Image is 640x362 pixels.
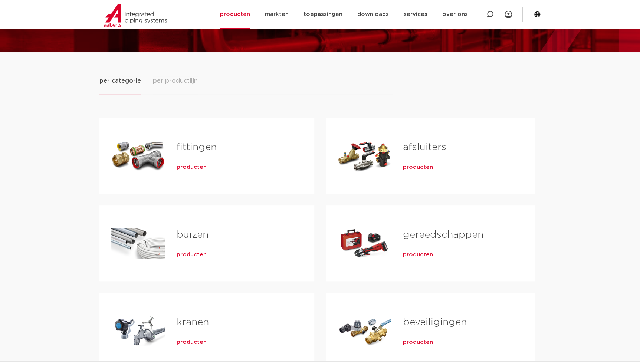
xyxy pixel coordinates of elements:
[177,251,207,259] a: producten
[177,230,209,240] a: buizen
[177,317,209,327] a: kranen
[177,142,217,152] a: fittingen
[177,339,207,346] a: producten
[403,339,433,346] a: producten
[403,251,433,259] a: producten
[403,230,483,240] a: gereedschappen
[403,164,433,171] a: producten
[99,76,141,85] span: per categorie
[153,76,198,85] span: per productlijn
[403,317,466,327] a: beveiligingen
[403,142,446,152] a: afsluiters
[177,164,207,171] a: producten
